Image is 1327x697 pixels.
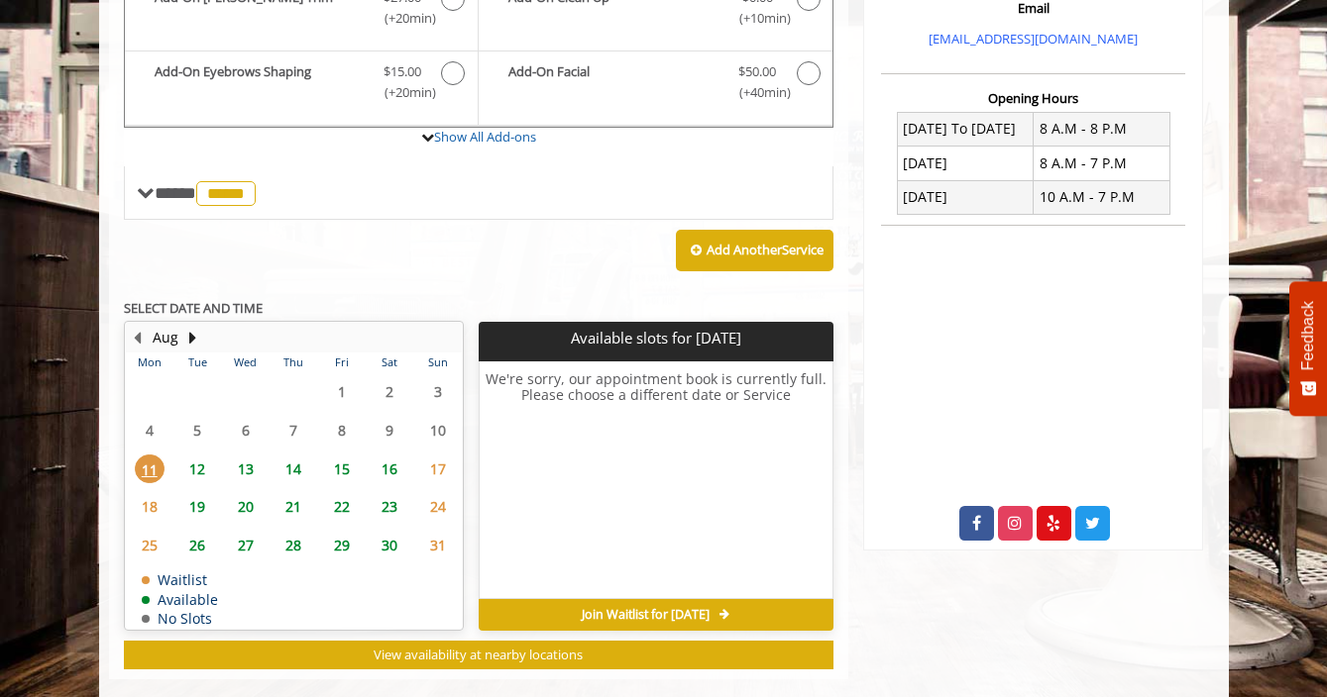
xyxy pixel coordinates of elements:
td: Select day12 [173,449,221,488]
td: [DATE] [897,147,1034,180]
p: Available slots for [DATE] [487,330,826,347]
span: Feedback [1299,301,1317,370]
b: SELECT DATE AND TIME [124,299,263,317]
td: Select day29 [317,526,365,564]
a: [EMAIL_ADDRESS][DOMAIN_NAME] [929,30,1138,48]
td: Select day18 [126,488,173,527]
a: Show All Add-ons [434,128,536,146]
button: Next Month [185,327,201,348]
span: 12 [182,454,212,483]
td: [DATE] To [DATE] [897,112,1034,146]
span: 26 [182,531,212,559]
th: Sat [366,352,413,372]
span: 15 [327,454,357,483]
td: Select day22 [317,488,365,527]
span: 29 [327,531,357,559]
span: 11 [135,454,165,483]
td: Select day25 [126,526,173,564]
span: 19 [182,492,212,521]
span: 24 [423,492,453,521]
td: Select day23 [366,488,413,527]
span: 22 [327,492,357,521]
td: Select day21 [270,488,317,527]
span: 23 [375,492,404,521]
label: Add-On Facial [489,61,823,108]
th: Wed [221,352,269,372]
b: Add-On Facial [508,61,719,103]
td: Select day20 [221,488,269,527]
th: Fri [317,352,365,372]
span: 28 [278,531,308,559]
th: Mon [126,352,173,372]
td: Select day31 [413,526,462,564]
td: Select day13 [221,449,269,488]
span: $50.00 [738,61,776,82]
button: Add AnotherService [676,230,833,271]
label: Add-On Eyebrows Shaping [135,61,468,108]
td: Select day30 [366,526,413,564]
td: Select day26 [173,526,221,564]
td: 8 A.M - 8 P.M [1034,112,1170,146]
span: 14 [278,454,308,483]
h6: We're sorry, our appointment book is currently full. Please choose a different date or Service [480,371,832,591]
td: 8 A.M - 7 P.M [1034,147,1170,180]
td: Select day11 [126,449,173,488]
td: Available [142,592,218,607]
th: Sun [413,352,462,372]
span: 31 [423,531,453,559]
button: View availability at nearby locations [124,641,834,669]
span: 27 [231,531,261,559]
span: 13 [231,454,261,483]
button: Aug [153,327,178,348]
h3: Opening Hours [881,91,1185,105]
th: Thu [270,352,317,372]
td: Select day27 [221,526,269,564]
span: 20 [231,492,261,521]
span: 16 [375,454,404,483]
span: (+10min ) [727,8,786,29]
span: 25 [135,531,165,559]
td: Select day16 [366,449,413,488]
b: Add Another Service [707,241,824,258]
td: Select day19 [173,488,221,527]
span: (+40min ) [727,82,786,103]
span: 18 [135,492,165,521]
td: Select day24 [413,488,462,527]
td: [DATE] [897,180,1034,214]
button: Previous Month [130,327,146,348]
span: 30 [375,531,404,559]
span: $15.00 [384,61,421,82]
td: Select day15 [317,449,365,488]
td: No Slots [142,611,218,626]
td: Select day14 [270,449,317,488]
td: Waitlist [142,572,218,587]
td: Select day17 [413,449,462,488]
td: Select day28 [270,526,317,564]
td: 10 A.M - 7 P.M [1034,180,1170,214]
th: Tue [173,352,221,372]
h3: Email [886,1,1180,15]
b: Add-On Eyebrows Shaping [155,61,364,103]
span: View availability at nearby locations [374,646,583,663]
span: (+20min ) [373,8,431,29]
span: 17 [423,454,453,483]
span: (+20min ) [373,82,431,103]
span: Join Waitlist for [DATE] [582,607,710,623]
span: 21 [278,492,308,521]
button: Feedback - Show survey [1289,281,1327,416]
